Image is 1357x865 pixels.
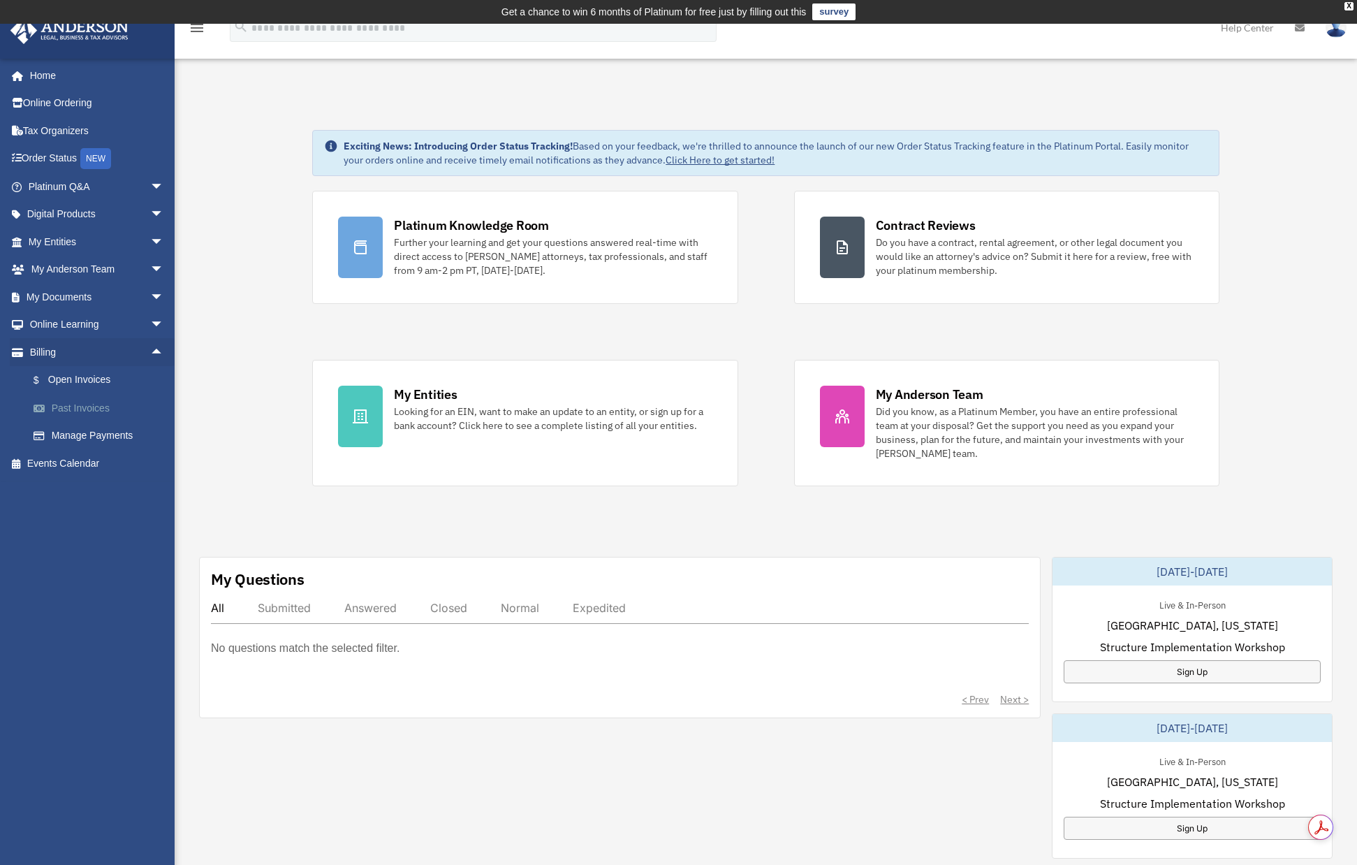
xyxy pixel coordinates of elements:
[876,386,983,403] div: My Anderson Team
[394,217,549,234] div: Platinum Knowledge Room
[1344,2,1354,10] div: close
[1064,660,1321,683] a: Sign Up
[1107,773,1278,790] span: [GEOGRAPHIC_DATA], [US_STATE]
[10,89,185,117] a: Online Ordering
[1052,714,1332,742] div: [DATE]-[DATE]
[150,228,178,256] span: arrow_drop_down
[1100,795,1285,812] span: Structure Implementation Workshop
[10,311,185,339] a: Online Learningarrow_drop_down
[189,20,205,36] i: menu
[876,217,976,234] div: Contract Reviews
[10,338,185,366] a: Billingarrow_drop_up
[10,228,185,256] a: My Entitiesarrow_drop_down
[10,256,185,284] a: My Anderson Teamarrow_drop_down
[666,154,775,166] a: Click Here to get started!
[10,283,185,311] a: My Documentsarrow_drop_down
[10,173,185,201] a: Platinum Q&Aarrow_drop_down
[10,145,185,173] a: Order StatusNEW
[189,24,205,36] a: menu
[876,405,1194,460] div: Did you know, as a Platinum Member, you have an entire professional team at your disposal? Get th...
[812,3,856,20] a: survey
[20,394,185,422] a: Past Invoices
[211,569,305,590] div: My Questions
[20,422,185,450] a: Manage Payments
[344,601,397,615] div: Answered
[573,601,626,615] div: Expedited
[794,360,1219,486] a: My Anderson Team Did you know, as a Platinum Member, you have an entire professional team at your...
[150,283,178,312] span: arrow_drop_down
[41,372,48,389] span: $
[258,601,311,615] div: Submitted
[312,191,738,304] a: Platinum Knowledge Room Further your learning and get your questions answered real-time with dire...
[394,405,712,432] div: Looking for an EIN, want to make an update to an entity, or sign up for a bank account? Click her...
[1052,558,1332,586] div: [DATE]-[DATE]
[876,235,1194,277] div: Do you have a contract, rental agreement, or other legal document you would like an attorney's ad...
[394,235,712,277] div: Further your learning and get your questions answered real-time with direct access to [PERSON_NAM...
[211,639,399,658] p: No questions match the selected filter.
[501,601,539,615] div: Normal
[80,148,111,169] div: NEW
[150,173,178,201] span: arrow_drop_down
[150,201,178,229] span: arrow_drop_down
[10,61,178,89] a: Home
[233,19,249,34] i: search
[1107,617,1278,634] span: [GEOGRAPHIC_DATA], [US_STATE]
[1148,753,1237,768] div: Live & In-Person
[150,256,178,284] span: arrow_drop_down
[794,191,1219,304] a: Contract Reviews Do you have a contract, rental agreement, or other legal document you would like...
[312,360,738,486] a: My Entities Looking for an EIN, want to make an update to an entity, or sign up for a bank accoun...
[501,3,807,20] div: Get a chance to win 6 months of Platinum for free just by filling out this
[20,366,185,395] a: $Open Invoices
[150,338,178,367] span: arrow_drop_up
[10,449,185,477] a: Events Calendar
[6,17,133,44] img: Anderson Advisors Platinum Portal
[10,117,185,145] a: Tax Organizers
[1064,817,1321,840] a: Sign Up
[10,201,185,228] a: Digital Productsarrow_drop_down
[344,139,1207,167] div: Based on your feedback, we're thrilled to announce the launch of our new Order Status Tracking fe...
[211,601,224,615] div: All
[1100,639,1285,655] span: Structure Implementation Workshop
[394,386,457,403] div: My Entities
[1148,597,1237,611] div: Live & In-Person
[150,311,178,340] span: arrow_drop_down
[1326,17,1347,38] img: User Pic
[344,140,573,152] strong: Exciting News: Introducing Order Status Tracking!
[430,601,467,615] div: Closed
